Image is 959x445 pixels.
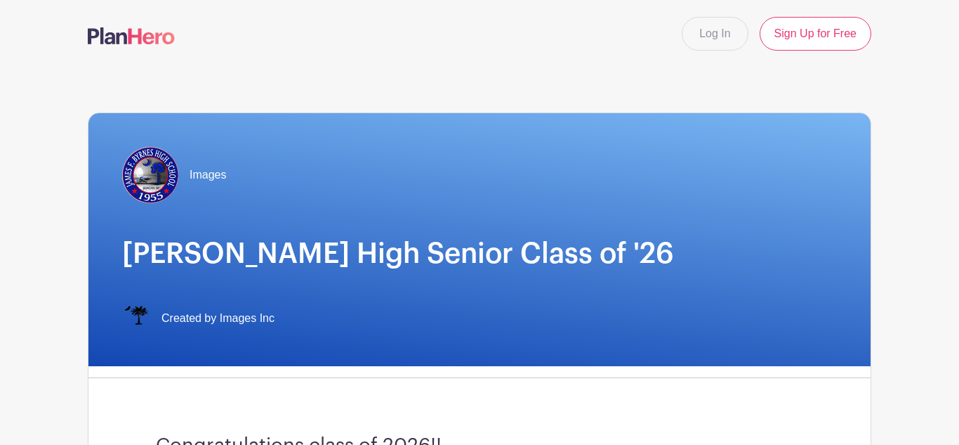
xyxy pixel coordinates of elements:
[682,17,748,51] a: Log In
[88,27,175,44] img: logo-507f7623f17ff9eddc593b1ce0a138ce2505c220e1c5a4e2b4648c50719b7d32.svg
[122,147,178,203] img: Byrnes.jpg
[760,17,871,51] a: Sign Up for Free
[161,310,275,327] span: Created by Images Inc
[190,167,226,183] span: Images
[122,304,150,333] img: IMAGES%20logo%20transparenT%20PNG%20s.png
[122,237,837,271] h1: [PERSON_NAME] High Senior Class of '26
